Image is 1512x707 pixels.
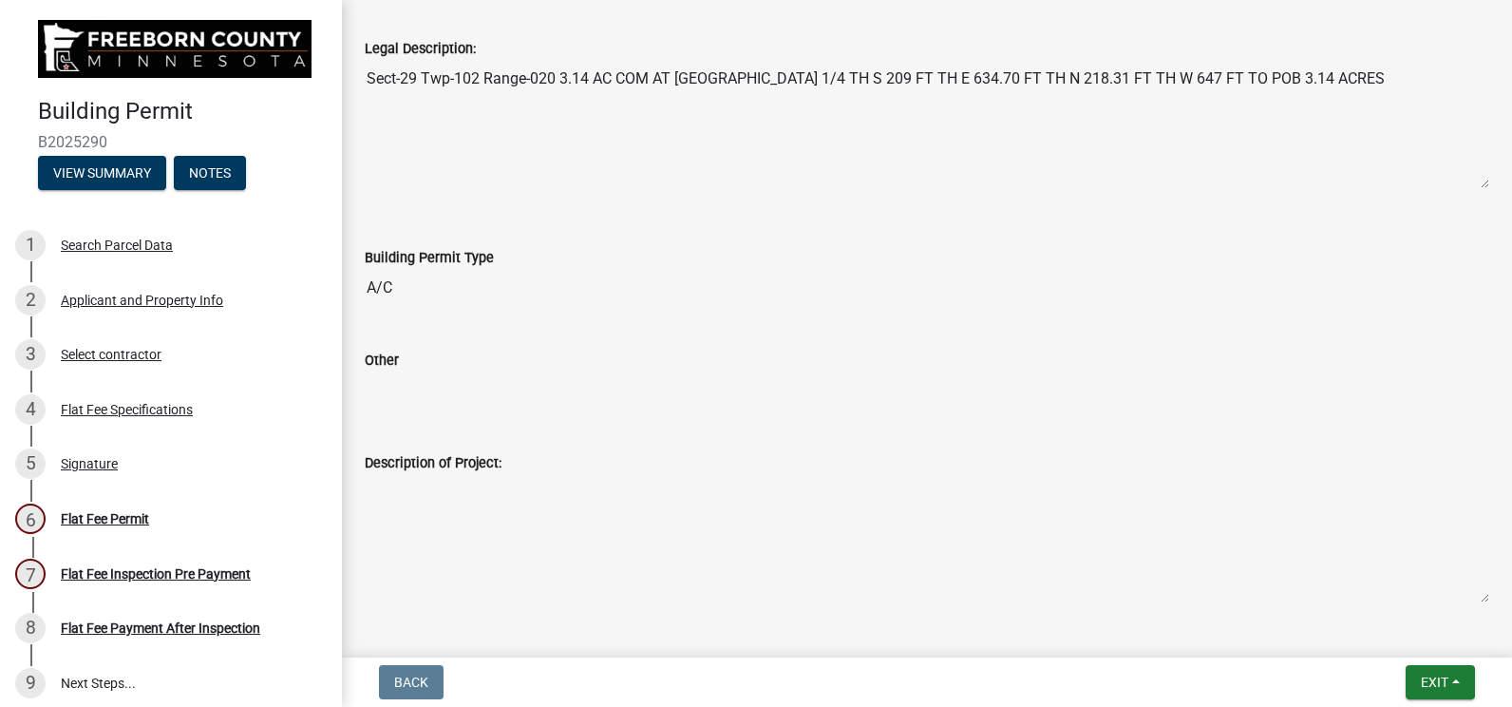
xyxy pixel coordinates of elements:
[1421,675,1448,690] span: Exit
[365,252,494,265] label: Building Permit Type
[38,133,304,151] span: B2025290
[1406,665,1475,699] button: Exit
[365,457,501,470] label: Description of Project:
[15,394,46,425] div: 4
[365,60,1489,189] textarea: Sect-29 Twp-102 Range-020 3.14 AC COM AT [GEOGRAPHIC_DATA] 1/4 TH S 209 FT TH E 634.70 FT TH N 21...
[38,156,166,190] button: View Summary
[61,512,149,525] div: Flat Fee Permit
[61,567,251,581] div: Flat Fee Inspection Pre Payment
[15,285,46,315] div: 2
[38,166,166,182] wm-modal-confirm: Summary
[38,98,327,125] h4: Building Permit
[174,156,246,190] button: Notes
[61,457,118,470] div: Signature
[61,621,260,635] div: Flat Fee Payment After Inspection
[15,504,46,534] div: 6
[174,166,246,182] wm-modal-confirm: Notes
[15,339,46,370] div: 3
[61,239,173,252] div: Search Parcel Data
[365,354,399,368] label: Other
[394,675,428,690] span: Back
[61,403,193,416] div: Flat Fee Specifications
[15,230,46,260] div: 1
[15,559,46,589] div: 7
[379,665,444,699] button: Back
[61,294,223,307] div: Applicant and Property Info
[365,43,476,56] label: Legal Description:
[61,348,161,361] div: Select contractor
[15,613,46,643] div: 8
[15,449,46,479] div: 5
[15,668,46,698] div: 9
[38,20,312,78] img: Freeborn County, Minnesota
